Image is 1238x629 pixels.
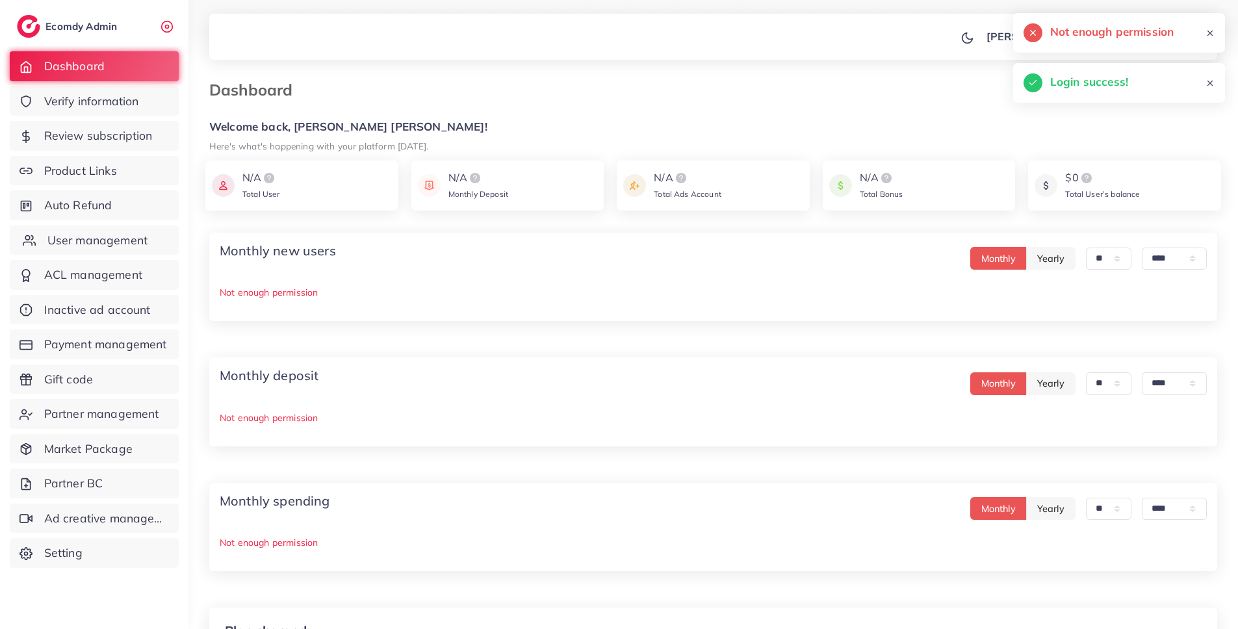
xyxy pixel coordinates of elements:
div: N/A [448,170,508,186]
p: [PERSON_NAME] [PERSON_NAME] [987,29,1167,44]
button: Monthly [970,247,1027,270]
a: Review subscription [10,121,179,151]
h5: Welcome back, [PERSON_NAME] [PERSON_NAME]! [209,120,1217,134]
a: Setting [10,538,179,568]
div: N/A [242,170,280,186]
a: Gift code [10,365,179,394]
h5: Not enough permission [1050,23,1174,40]
span: Partner management [44,405,159,422]
a: logoEcomdy Admin [17,15,120,38]
a: Dashboard [10,51,179,81]
span: Total User [242,189,280,199]
span: Inactive ad account [44,302,151,318]
img: icon payment [623,170,646,201]
a: Partner BC [10,469,179,498]
h4: Monthly spending [220,493,330,509]
img: logo [261,170,277,186]
span: Total Bonus [860,189,903,199]
span: Product Links [44,162,117,179]
a: Verify information [10,86,179,116]
img: logo [879,170,894,186]
button: Monthly [970,497,1027,520]
span: ACL management [44,266,142,283]
h4: Monthly new users [220,243,336,259]
button: Monthly [970,372,1027,395]
a: Inactive ad account [10,295,179,325]
span: Dashboard [44,58,105,75]
img: logo [673,170,689,186]
img: icon payment [418,170,441,201]
button: Yearly [1026,372,1076,395]
a: Product Links [10,156,179,186]
span: Total Ads Account [654,189,721,199]
a: Partner management [10,399,179,429]
h3: Dashboard [209,81,303,99]
a: ACL management [10,260,179,290]
a: Payment management [10,329,179,359]
span: Gift code [44,371,93,388]
img: icon payment [829,170,852,201]
button: Yearly [1026,247,1076,270]
img: icon payment [212,170,235,201]
span: Verify information [44,93,139,110]
a: Market Package [10,434,179,464]
a: [PERSON_NAME] [PERSON_NAME]avatar [979,23,1207,49]
small: Here's what's happening with your platform [DATE]. [209,140,428,151]
img: logo [467,170,483,186]
p: Not enough permission [220,410,1207,426]
img: icon payment [1035,170,1057,201]
span: Setting [44,545,83,561]
a: User management [10,225,179,255]
span: User management [47,232,148,249]
a: Ad creative management [10,504,179,533]
span: Total User’s balance [1065,189,1140,199]
h2: Ecomdy Admin [45,20,120,32]
h5: Login success! [1050,73,1128,90]
button: Yearly [1026,497,1076,520]
span: Partner BC [44,475,103,492]
span: Payment management [44,336,167,353]
a: Auto Refund [10,190,179,220]
div: $0 [1065,170,1140,186]
span: Market Package [44,441,133,457]
span: Ad creative management [44,510,169,527]
img: logo [17,15,40,38]
span: Auto Refund [44,197,112,214]
div: N/A [860,170,903,186]
span: Monthly Deposit [448,189,508,199]
span: Review subscription [44,127,153,144]
img: logo [1079,170,1094,186]
h4: Monthly deposit [220,368,318,383]
p: Not enough permission [220,285,1207,300]
p: Not enough permission [220,535,1207,550]
div: N/A [654,170,721,186]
